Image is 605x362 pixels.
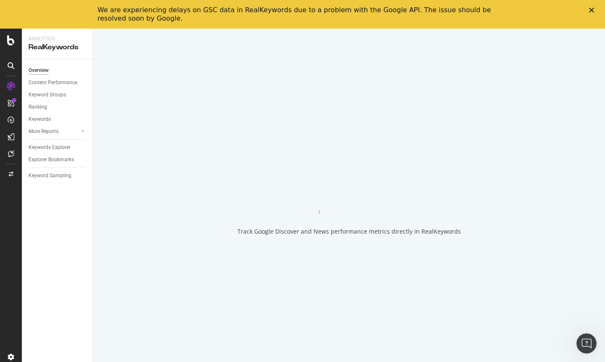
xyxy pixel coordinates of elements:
[29,171,71,180] div: Keyword Sampling
[29,103,87,112] a: Ranking
[589,8,597,13] div: Fermer
[29,103,47,112] div: Ranking
[29,90,87,99] a: Keyword Groups
[29,90,66,99] div: Keyword Groups
[29,127,79,136] a: More Reports
[29,127,58,136] div: More Reports
[29,143,71,152] div: Keywords Explorer
[29,43,86,52] div: RealKeywords
[29,155,87,164] a: Explorer Bookmarks
[29,143,87,152] a: Keywords Explorer
[97,6,494,23] div: We are experiencing delays on GSC data in RealKeywords due to a problem with the Google API. The ...
[29,66,87,75] a: Overview
[576,333,597,354] iframe: Intercom live chat
[29,78,87,87] a: Content Performance
[319,184,379,214] div: animation
[29,78,77,87] div: Content Performance
[29,35,86,43] div: Analytics
[29,171,87,180] a: Keyword Sampling
[29,66,49,75] div: Overview
[29,115,87,124] a: Keywords
[29,155,74,164] div: Explorer Bookmarks
[237,227,461,236] div: Track Google Discover and News performance metrics directly in RealKeywords
[29,115,51,124] div: Keywords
